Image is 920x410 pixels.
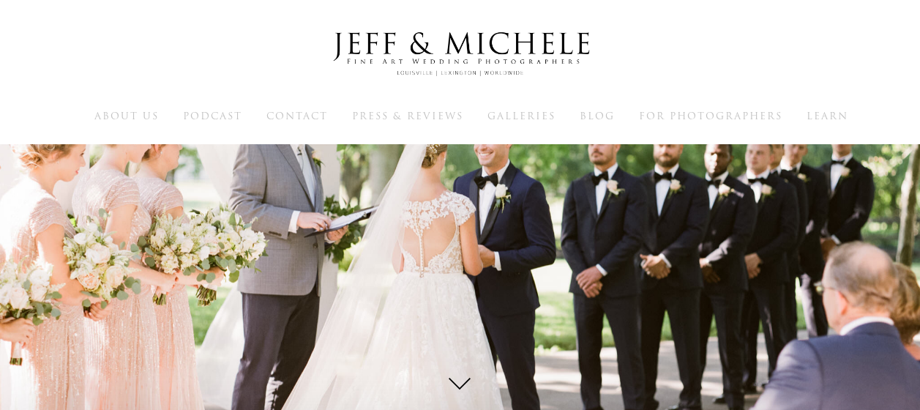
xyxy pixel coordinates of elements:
[807,109,848,122] a: Learn
[266,109,328,123] span: Contact
[639,109,782,123] span: For Photographers
[487,109,556,123] span: Galleries
[266,109,328,122] a: Contact
[639,109,782,122] a: For Photographers
[352,109,463,122] a: Press & Reviews
[352,109,463,123] span: Press & Reviews
[183,109,242,123] span: Podcast
[94,109,159,122] a: About Us
[94,109,159,123] span: About Us
[183,109,242,122] a: Podcast
[807,109,848,123] span: Learn
[487,109,556,122] a: Galleries
[580,109,615,123] span: Blog
[314,18,607,90] img: Louisville Wedding Photographers - Jeff & Michele Wedding Photographers
[580,109,615,122] a: Blog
